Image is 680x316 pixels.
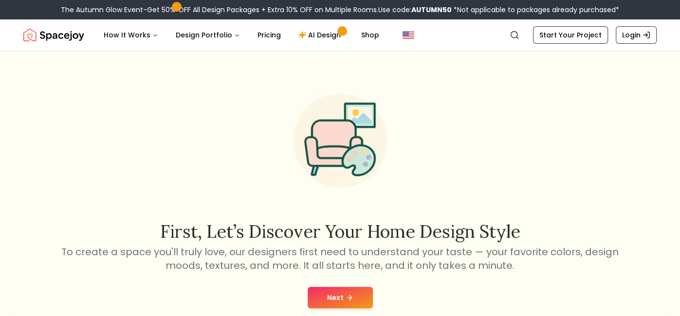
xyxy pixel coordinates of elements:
[616,26,657,44] a: Login
[60,245,621,272] p: To create a space you'll truly love, our designers first need to understand your taste — your fav...
[23,19,657,51] nav: Global
[96,25,387,45] nav: Main
[23,25,84,45] a: Spacejoy
[168,25,248,45] button: Design Portfolio
[278,78,403,203] img: Start Style Quiz Illustration
[250,25,289,45] a: Pricing
[96,25,166,45] button: How It Works
[378,5,452,15] span: Use code:
[61,5,619,15] div: The Autumn Glow Event-Get 50% OFF All Design Packages + Extra 10% OFF on Multiple Rooms.
[308,287,373,308] button: Next
[23,25,84,45] img: Spacejoy Logo
[291,25,351,45] a: AI Design
[60,222,621,241] h2: First, let’s discover your home design style
[533,26,608,44] a: Start Your Project
[452,5,619,15] span: *Not applicable to packages already purchased*
[353,25,387,45] a: Shop
[411,5,452,15] b: AUTUMN50
[403,29,414,41] img: United States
